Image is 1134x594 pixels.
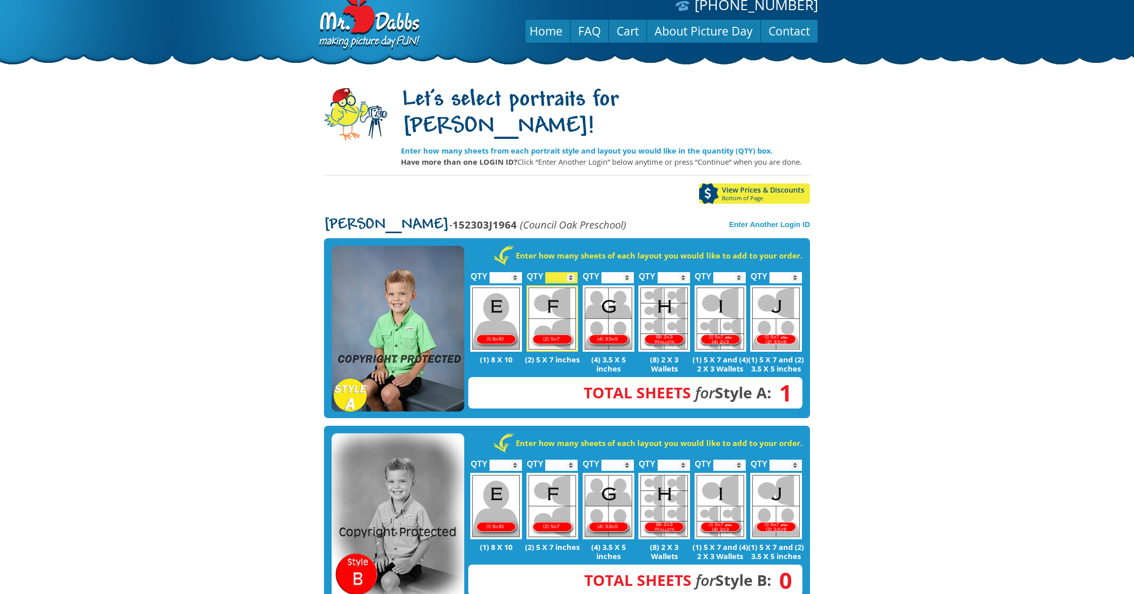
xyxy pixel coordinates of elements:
img: F [526,285,578,352]
img: STYLE A [332,246,464,412]
p: (1) 5 X 7 and (2) 3.5 X 5 inches [748,542,804,561]
p: (1) 5 X 7 and (2) 3.5 X 5 inches [748,355,804,373]
img: G [583,285,634,352]
label: QTY [583,261,599,286]
label: QTY [526,449,543,473]
em: for [696,570,715,590]
img: F [526,473,578,539]
span: Total Sheets [584,382,691,403]
p: (2) 5 X 7 inches [524,542,581,551]
a: Home [522,19,570,43]
em: (Council Oak Preschool) [520,217,626,232]
a: Enter Another Login ID [729,220,810,229]
img: G [583,473,634,539]
strong: Style B: [584,570,772,590]
a: FAQ [571,19,609,43]
label: QTY [695,449,711,473]
strong: Style A: [584,382,772,403]
label: QTY [471,449,488,473]
p: (1) 8 X 10 [468,355,524,364]
strong: Enter how many sheets from each portrait style and layout you would like in the quantity (QTY) box. [401,145,773,156]
span: Total Sheets [584,570,692,590]
p: (1) 8 X 10 [468,542,524,551]
img: E [470,473,522,539]
p: (8) 2 X 3 Wallets [636,542,693,561]
span: 0 [772,575,792,586]
p: (2) 5 X 7 inches [524,355,581,364]
p: Click “Enter Another Login” below anytime or press “Continue” when you are done. [401,156,810,167]
img: H [638,285,690,352]
span: 1 [772,387,792,398]
img: H [638,473,690,539]
img: J [750,473,802,539]
a: About Picture Day [647,19,760,43]
strong: Enter how many sheets of each layout you would like to add to your order. [516,250,802,261]
span: Bottom of Page [722,195,810,201]
strong: Enter how many sheets of each layout you would like to add to your order. [516,438,802,448]
img: camera-mascot [324,88,387,140]
label: QTY [751,449,767,473]
p: - [324,219,626,231]
img: E [470,285,522,352]
label: QTY [471,261,488,286]
label: QTY [639,261,656,286]
p: (4) 3.5 X 5 inches [580,542,636,561]
strong: Have more than one LOGIN ID? [401,157,517,167]
p: (1) 5 X 7 and (4) 2 X 3 Wallets [692,355,748,373]
span: [PERSON_NAME] [324,217,449,233]
a: Contact [761,19,818,43]
label: QTY [751,261,767,286]
a: Cart [609,19,646,43]
h1: Let's select portraits for [PERSON_NAME]! [401,87,810,141]
label: QTY [583,449,599,473]
strong: 152303J1964 [453,217,517,232]
label: QTY [695,261,711,286]
img: I [695,473,746,539]
img: J [750,285,802,352]
p: (1) 5 X 7 and (4) 2 X 3 Wallets [692,542,748,561]
label: QTY [639,449,656,473]
label: QTY [526,261,543,286]
p: (8) 2 X 3 Wallets [636,355,693,373]
img: I [695,285,746,352]
a: View Prices & DiscountsBottom of Page [699,183,810,204]
p: (4) 3.5 X 5 inches [580,355,636,373]
em: for [695,382,715,403]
